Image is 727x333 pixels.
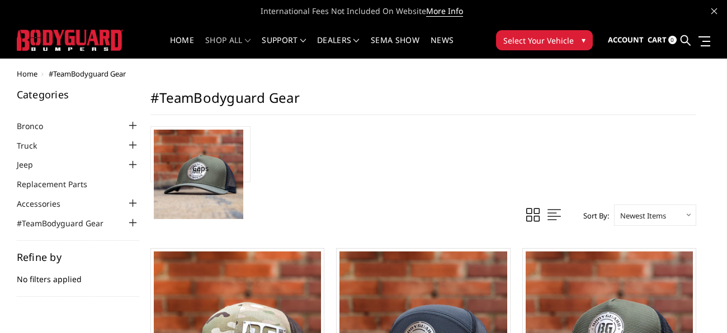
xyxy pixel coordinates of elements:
span: 0 [668,36,677,44]
a: Truck [17,140,51,151]
a: Dealers [317,36,360,58]
a: News [431,36,454,58]
a: Caps [192,163,209,173]
a: Cart 0 [648,25,677,55]
h5: Categories [17,89,140,99]
span: #TeamBodyguard Gear [49,69,126,79]
div: No filters applied [17,252,140,297]
span: Account [608,35,644,45]
a: Accessories [17,198,74,210]
a: shop all [205,36,251,58]
span: Cart [648,35,667,45]
a: #TeamBodyguard Gear [17,217,117,229]
button: Select Your Vehicle [496,30,593,50]
a: Home [17,69,37,79]
label: Sort By: [577,207,609,224]
a: Support [262,36,306,58]
a: Jeep [17,159,47,170]
span: Select Your Vehicle [503,35,574,46]
a: More Info [426,6,463,17]
a: Home [170,36,194,58]
span: ▾ [582,34,586,46]
a: Replacement Parts [17,178,101,190]
a: Account [608,25,644,55]
h1: #TeamBodyguard Gear [150,89,696,115]
a: Bronco [17,120,57,132]
h5: Refine by [17,252,140,262]
img: BODYGUARD BUMPERS [17,30,123,50]
a: SEMA Show [371,36,419,58]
